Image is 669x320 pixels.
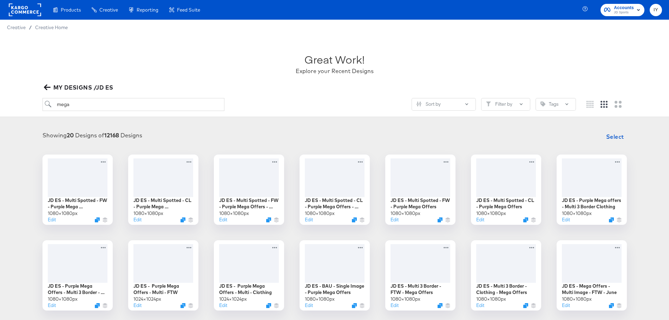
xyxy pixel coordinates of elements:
div: JD ES - Multi 3 Border - Clothing - Mega Offers1080×1080pxEditDuplicate [471,240,541,311]
button: Edit [562,216,570,223]
div: JD ES - Multi Spotted - CL - Purple Mega Offers+Extra 201080×1080pxEditDuplicate [128,155,198,225]
div: JD ES - BAU - Single Image - Purple Mega Offers1080×1080pxEditDuplicate [300,240,370,311]
svg: Duplicate [609,217,614,222]
svg: Duplicate [181,217,185,222]
div: JD ES - BAU - Single Image - Purple Mega Offers [305,283,365,296]
span: Creative [99,7,118,13]
svg: Duplicate [438,303,442,308]
div: JD ES - Purple Mega Offers - Multi - Clothing [219,283,279,296]
svg: Duplicate [95,303,100,308]
div: JD ES - Multi 3 Border - Clothing - Mega Offers [476,283,536,296]
a: Creative Home [35,25,68,30]
svg: Duplicate [352,217,357,222]
div: JD ES - Purple Mega Offers - Multi 3 Border - FTW [48,283,107,296]
div: 1080 × 1080 px [476,296,506,302]
span: Products [61,7,81,13]
svg: Small grid [586,101,593,108]
div: 1080 × 1080 px [48,296,78,302]
div: JD ES - Multi 3 Border - FTW - Mega Offers1080×1080pxEditDuplicate [385,240,455,311]
button: TagTags [536,98,576,111]
svg: Duplicate [95,217,100,222]
button: Edit [562,302,570,309]
div: JD ES - Mega Offers - Multi Image - FTW - June1080×1080pxEditDuplicate [557,240,627,311]
div: Showing Designs of Designs [42,131,142,139]
input: Search for a design [42,98,224,111]
div: Great Work! [304,52,365,67]
button: Edit [476,302,484,309]
button: MY DESIGNS /JD ES [42,83,116,92]
div: 1080 × 1080 px [133,210,163,217]
button: Edit [219,216,227,223]
button: Edit [48,216,56,223]
div: 1080 × 1080 px [391,210,420,217]
strong: 12168 [104,132,119,139]
svg: Duplicate [266,217,271,222]
div: 1080 × 1080 px [48,210,78,217]
div: JD ES - Mega Offers - Multi Image - FTW - June [562,283,622,296]
svg: Sliders [417,102,421,106]
span: Reporting [137,7,158,13]
div: JD ES - Multi Spotted - FW - Purple Mega Offers+Extra 201080×1080pxEditDuplicate [42,155,113,225]
div: 1080 × 1080 px [305,210,335,217]
svg: Duplicate [523,217,528,222]
span: Select [606,132,624,142]
div: JD ES - Purple Mega offers - Multi 3 Border Clothing1080×1080pxEditDuplicate [557,155,627,225]
button: Edit [219,302,227,309]
div: 1080 × 1080 px [219,210,249,217]
button: Select [603,130,627,144]
button: IY [650,4,662,16]
div: JD ES - Multi Spotted - CL - Purple Mega Offers - Best Seller [305,197,365,210]
button: FilterFilter by [481,98,530,111]
div: JD ES - Purple Mega Offers - Multi - Clothing1024×1024pxEditDuplicate [214,240,284,311]
div: Explore your Recent Designs [296,67,374,75]
svg: Duplicate [266,303,271,308]
button: Edit [133,302,142,309]
div: JD ES - Multi Spotted - CL - Purple Mega Offers - Best Seller1080×1080pxEditDuplicate [300,155,370,225]
button: SlidersSort by [412,98,476,111]
div: 1080 × 1080 px [305,296,335,302]
div: JD ES - Multi Spotted - FW - Purple Mega Offers - Best Seller [219,197,279,210]
button: Edit [476,216,484,223]
div: JD ES - Purple Mega Offers - Multi 3 Border - FTW1080×1080pxEditDuplicate [42,240,113,311]
div: JD ES - Purple Mega Offers - Multi - FTW [133,283,193,296]
div: JD ES - Purple Mega Offers - Multi - FTW1024×1024pxEditDuplicate [128,240,198,311]
svg: Duplicate [181,303,185,308]
svg: Filter [486,102,491,106]
svg: Duplicate [352,303,357,308]
span: Accounts [614,4,634,12]
svg: Duplicate [523,303,528,308]
span: JD Sports [614,10,634,15]
svg: Large grid [615,101,622,108]
svg: Duplicate [609,303,614,308]
span: IY [652,6,659,14]
div: JD ES - Multi Spotted - CL - Purple Mega Offers [476,197,536,210]
div: 1080 × 1080 px [562,210,592,217]
div: 1080 × 1080 px [562,296,592,302]
div: 1080 × 1080 px [391,296,420,302]
div: 1024 × 1024 px [133,296,161,302]
div: JD ES - Multi Spotted - CL - Purple Mega Offers1080×1080pxEditDuplicate [471,155,541,225]
button: Edit [133,216,142,223]
button: Edit [305,302,313,309]
span: MY DESIGNS /JD ES [45,83,113,92]
svg: Tag [540,102,545,106]
div: 1080 × 1080 px [476,210,506,217]
button: Edit [48,302,56,309]
div: JD ES - Purple Mega offers - Multi 3 Border Clothing [562,197,622,210]
span: Creative [7,25,26,30]
strong: 20 [67,132,74,139]
button: Edit [391,302,399,309]
button: AccountsJD Sports [601,4,644,16]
